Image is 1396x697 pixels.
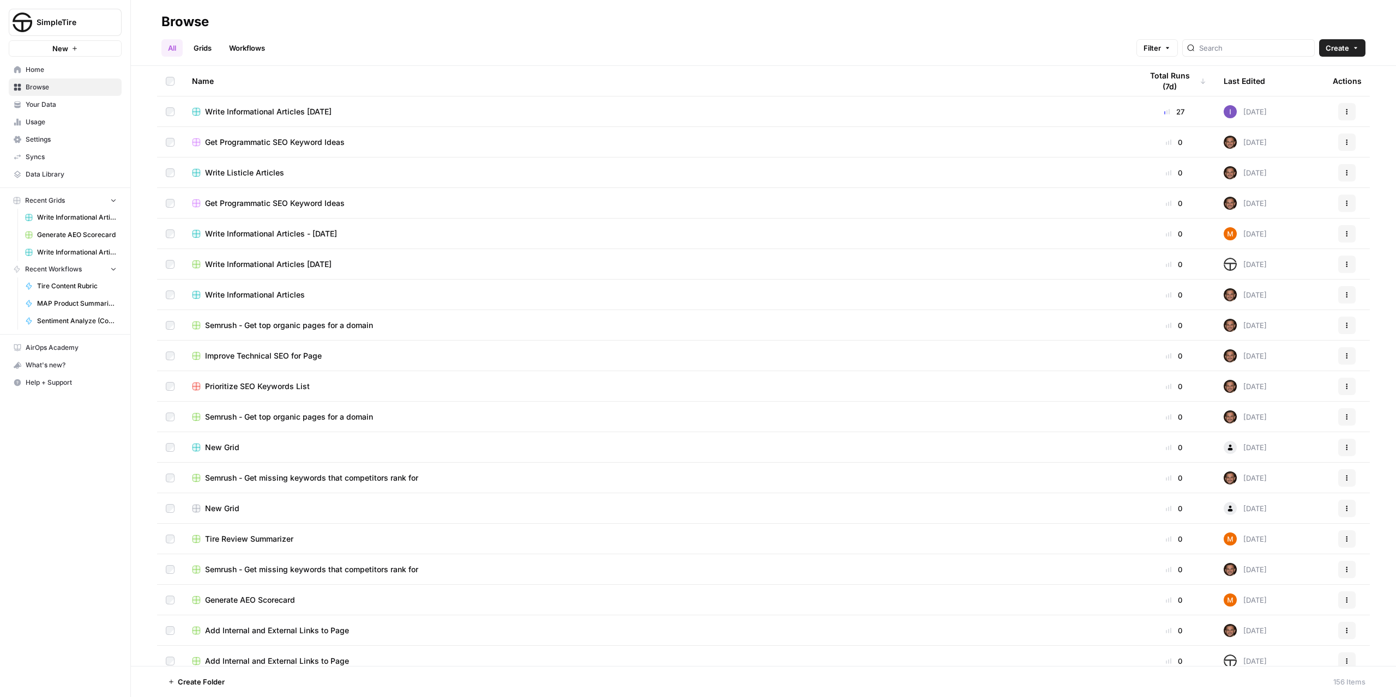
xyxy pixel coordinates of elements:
[192,503,1124,514] a: New Grid
[1142,228,1206,239] div: 0
[9,261,122,277] button: Recent Workflows
[1326,43,1349,53] span: Create
[13,13,32,32] img: SimpleTire Logo
[20,244,122,261] a: Write Informational Articles - [DATE]
[1142,259,1206,270] div: 0
[205,656,349,666] span: Add Internal and External Links to Page
[205,595,295,605] span: Generate AEO Scorecard
[26,82,117,92] span: Browse
[205,137,345,148] span: Get Programmatic SEO Keyword Ideas
[26,65,117,75] span: Home
[1224,197,1267,210] div: [DATE]
[205,625,349,636] span: Add Internal and External Links to Page
[1136,39,1178,57] button: Filter
[37,17,103,28] span: SimpleTire
[26,117,117,127] span: Usage
[192,381,1124,392] a: Prioritize SEO Keywords List
[20,295,122,312] a: MAP Product Summarization
[161,39,183,57] a: All
[205,564,418,575] span: Semrush - Get missing keywords that competitors rank for
[1142,320,1206,331] div: 0
[1224,563,1237,576] img: he47wwoytsw914jy05m5ozw82kp0
[1142,381,1206,392] div: 0
[1333,66,1362,96] div: Actions
[1224,349,1267,362] div: [DATE]
[1224,227,1237,240] img: majb0fxdgcbh8ah3r15io2faneet
[1224,288,1267,301] div: [DATE]
[192,259,1124,270] a: Write Informational Articles [DATE]
[192,656,1124,666] a: Add Internal and External Links to Page
[161,13,209,31] div: Browse
[9,9,122,36] button: Workspace: SimpleTire
[205,167,284,178] span: Write Listicle Articles
[1142,167,1206,178] div: 0
[192,472,1124,483] a: Semrush - Get missing keywords that competitors rank for
[205,228,337,239] span: Write Informational Articles - [DATE]
[25,264,82,274] span: Recent Workflows
[1224,380,1267,393] div: [DATE]
[205,198,345,209] span: Get Programmatic SEO Keyword Ideas
[1224,410,1267,423] div: [DATE]
[205,503,239,514] span: New Grid
[192,564,1124,575] a: Semrush - Get missing keywords that competitors rank for
[1224,227,1267,240] div: [DATE]
[1224,319,1267,332] div: [DATE]
[9,61,122,78] a: Home
[1224,593,1267,607] div: [DATE]
[1142,534,1206,544] div: 0
[1142,198,1206,209] div: 0
[192,66,1124,96] div: Name
[205,259,332,270] span: Write Informational Articles [DATE]
[1224,105,1237,118] img: v5okzkncwo4fw8yck7rwd9lg9mjl
[20,209,122,226] a: Write Informational Articles [DATE]
[1224,624,1237,637] img: he47wwoytsw914jy05m5ozw82kp0
[1142,625,1206,636] div: 0
[1224,654,1237,668] img: lar1sgqvqn3sr8xovzmvdpkywnbn
[9,192,122,209] button: Recent Grids
[1224,532,1237,546] img: majb0fxdgcbh8ah3r15io2faneet
[20,226,122,244] a: Generate AEO Scorecard
[1142,564,1206,575] div: 0
[192,625,1124,636] a: Add Internal and External Links to Page
[1224,288,1237,301] img: he47wwoytsw914jy05m5ozw82kp0
[1319,39,1365,57] button: Create
[1224,166,1267,179] div: [DATE]
[1224,136,1237,149] img: he47wwoytsw914jy05m5ozw82kp0
[37,299,117,308] span: MAP Product Summarization
[205,442,239,453] span: New Grid
[1142,66,1206,96] div: Total Runs (7d)
[1224,319,1237,332] img: he47wwoytsw914jy05m5ozw82kp0
[9,357,121,373] div: What's new?
[222,39,272,57] a: Workflows
[205,381,310,392] span: Prioritize SEO Keywords List
[205,411,373,422] span: Semrush - Get top organic pages for a domain
[192,167,1124,178] a: Write Listicle Articles
[1224,502,1267,515] div: [DATE]
[1224,197,1237,210] img: he47wwoytsw914jy05m5ozw82kp0
[1224,441,1267,454] div: [DATE]
[9,356,122,374] button: What's new?
[9,40,122,57] button: New
[1199,43,1310,53] input: Search
[192,289,1124,300] a: Write Informational Articles
[205,106,332,117] span: Write Informational Articles [DATE]
[1224,593,1237,607] img: majb0fxdgcbh8ah3r15io2faneet
[161,673,231,690] button: Create Folder
[1142,656,1206,666] div: 0
[205,289,305,300] span: Write Informational Articles
[1224,532,1267,546] div: [DATE]
[52,43,68,54] span: New
[26,378,117,387] span: Help + Support
[1224,258,1237,271] img: lar1sgqvqn3sr8xovzmvdpkywnbn
[192,228,1124,239] a: Write Informational Articles - [DATE]
[1224,166,1237,179] img: he47wwoytsw914jy05m5ozw82kp0
[205,320,373,331] span: Semrush - Get top organic pages for a domain
[26,169,117,179] span: Data Library
[9,113,122,131] a: Usage
[1224,654,1267,668] div: [DATE]
[26,152,117,162] span: Syncs
[1224,136,1267,149] div: [DATE]
[26,100,117,110] span: Your Data
[20,312,122,330] a: Sentiment Analyze (Conversation Level)
[26,135,117,144] span: Settings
